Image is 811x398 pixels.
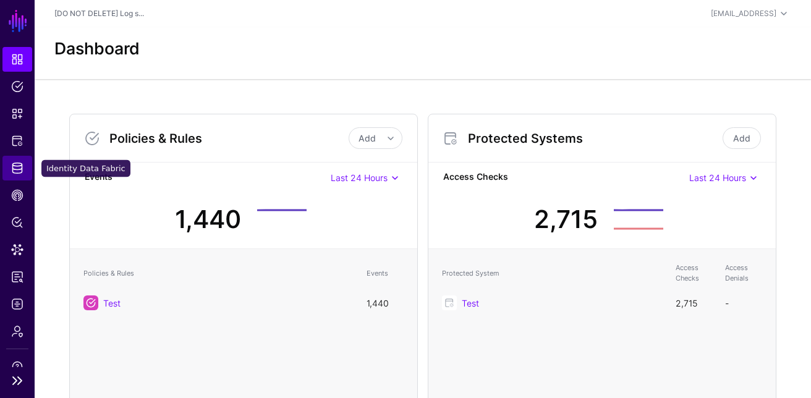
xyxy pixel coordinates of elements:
[534,201,598,238] div: 2,715
[462,298,479,308] a: Test
[7,7,28,35] a: SGNL
[109,131,349,146] h3: Policies & Rules
[719,289,768,316] td: -
[11,80,23,93] span: Policies
[468,131,720,146] h3: Protected Systems
[331,172,388,183] span: Last 24 Hours
[719,256,768,289] th: Access Denials
[359,133,376,143] span: Add
[11,53,23,66] span: Dashboard
[689,172,746,183] span: Last 24 Hours
[11,162,23,174] span: Identity Data Fabric
[2,156,32,180] a: Identity Data Fabric
[360,289,410,316] td: 1,440
[54,9,144,18] a: [DO NOT DELETE] Log s...
[2,101,32,126] a: Snippets
[11,135,23,147] span: Protected Systems
[11,360,23,373] span: Support
[2,129,32,153] a: Protected Systems
[11,243,23,256] span: Data Lens
[711,8,776,19] div: [EMAIL_ADDRESS]
[2,265,32,289] a: Reports
[436,256,669,289] th: Protected System
[103,298,121,308] a: Test
[669,256,719,289] th: Access Checks
[77,256,360,289] th: Policies & Rules
[175,201,241,238] div: 1,440
[11,216,23,229] span: Policy Lens
[669,289,719,316] td: 2,715
[360,256,410,289] th: Events
[11,325,23,337] span: Admin
[2,292,32,316] a: Logs
[443,170,689,185] strong: Access Checks
[723,127,761,149] a: Add
[2,74,32,99] a: Policies
[2,237,32,262] a: Data Lens
[2,47,32,72] a: Dashboard
[2,183,32,208] a: CAEP Hub
[11,298,23,310] span: Logs
[11,189,23,201] span: CAEP Hub
[11,271,23,283] span: Reports
[41,160,130,177] div: Identity Data Fabric
[54,39,140,59] h2: Dashboard
[2,210,32,235] a: Policy Lens
[2,319,32,344] a: Admin
[85,170,331,185] strong: Events
[11,108,23,120] span: Snippets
